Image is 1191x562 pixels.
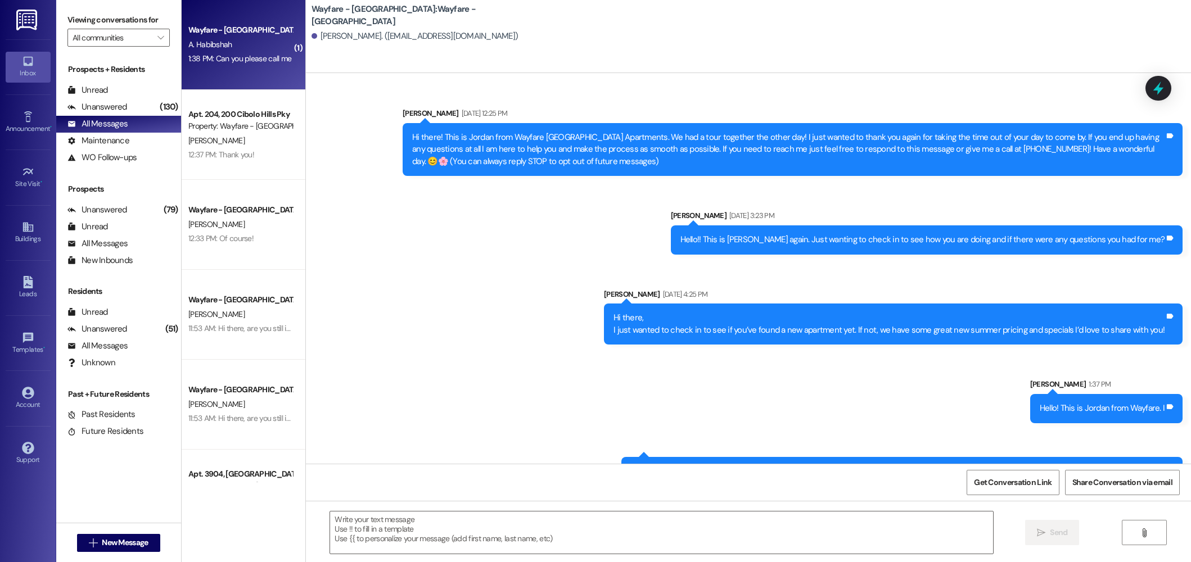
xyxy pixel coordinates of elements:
div: Prospects + Residents [56,64,181,75]
i:  [157,33,164,42]
div: 12:33 PM: Of course! [188,233,254,243]
div: Prospects [56,183,181,195]
button: New Message [77,534,160,552]
div: Residents [56,285,181,297]
div: [DATE] 3:23 PM [727,210,774,221]
div: Unanswered [67,101,127,113]
div: Wayfare - [GEOGRAPHIC_DATA] [188,204,292,216]
a: Account [6,383,51,414]
div: 1:37 PM [1086,378,1111,390]
div: Wayfare - [GEOGRAPHIC_DATA] [188,294,292,306]
a: Site Visit • [6,162,51,193]
div: [PERSON_NAME] [403,107,1183,123]
div: (51) [163,320,181,338]
label: Viewing conversations for [67,11,170,29]
div: New Inbounds [67,255,133,266]
div: WO Follow-ups [67,152,137,164]
div: Past Residents [67,409,136,420]
input: All communities [73,29,152,47]
div: Unknown [67,357,115,369]
div: Hello!! This is [PERSON_NAME] again. Just wanting to check in to see how you are doing and if the... [680,234,1165,246]
a: Support [6,438,51,469]
div: 11:53 AM: Hi there, are you still interested in applying to our Wayfare Community? [188,323,450,333]
div: Apt. 3904, [GEOGRAPHIC_DATA] [188,468,292,480]
span: New Message [102,537,148,549]
div: Unread [67,221,108,233]
img: ResiDesk Logo [16,10,39,30]
div: All Messages [67,238,128,250]
div: 12:37 PM: Thank you! [188,149,254,160]
span: Get Conversation Link [974,477,1052,488]
div: [PERSON_NAME]. ([EMAIL_ADDRESS][DOMAIN_NAME]) [312,30,518,42]
div: [DATE] 12:25 PM [459,107,508,119]
span: • [43,344,45,352]
div: All Messages [67,340,128,352]
div: (130) [157,98,181,116]
div: 1:38 PM: Can you please call me [188,53,291,64]
button: Share Conversation via email [1065,470,1180,495]
div: Maintenance [67,135,129,147]
a: Inbox [6,52,51,82]
a: Leads [6,273,51,303]
div: [PERSON_NAME] [671,210,1183,225]
div: Future Residents [67,425,143,437]
div: Property: Wayfare - [GEOGRAPHIC_DATA] [188,480,292,492]
span: • [40,178,42,186]
span: A. Habibshah [188,39,232,49]
div: Unanswered [67,323,127,335]
div: Hi there! This is Jordan from Wayfare [GEOGRAPHIC_DATA] Apartments. We had a tour together the ot... [412,132,1165,167]
div: Property: Wayfare - [GEOGRAPHIC_DATA] [188,120,292,132]
i:  [89,538,97,547]
a: Templates • [6,328,51,359]
div: [PERSON_NAME] [1030,378,1183,394]
button: Get Conversation Link [967,470,1059,495]
button: Send [1025,520,1080,545]
i:  [1140,528,1148,537]
div: [PERSON_NAME] [604,288,1183,304]
span: [PERSON_NAME] [188,219,245,229]
div: Unanswered [67,204,127,216]
span: Send [1050,527,1067,538]
div: (79) [161,201,181,219]
div: Hello! This is Jordan from Wayfare. I [1040,402,1165,414]
div: Hi there, I just wanted to check in to see if you’ve found a new apartment yet. If not, we have s... [613,312,1165,336]
b: Wayfare - [GEOGRAPHIC_DATA]: Wayfare - [GEOGRAPHIC_DATA] [312,3,536,28]
div: 11:53 AM: Hi there, are you still interested in applying to our Wayfare Community? [188,413,450,423]
div: Unread [67,84,108,96]
span: [PERSON_NAME] [188,309,245,319]
span: [PERSON_NAME] [188,399,245,409]
div: Past + Future Residents [56,388,181,400]
a: Buildings [6,217,51,248]
span: [PERSON_NAME] [188,135,245,146]
i:  [1037,528,1045,537]
span: Share Conversation via email [1072,477,1172,488]
span: • [50,123,52,131]
div: [DATE] 4:25 PM [660,288,708,300]
div: Wayfare - [GEOGRAPHIC_DATA] [188,24,292,36]
div: Unread [67,306,108,318]
div: Wayfare - [GEOGRAPHIC_DATA] [188,384,292,396]
div: All Messages [67,118,128,130]
div: Apt. 204, 200 Cibolo Hills Pky [188,108,292,120]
